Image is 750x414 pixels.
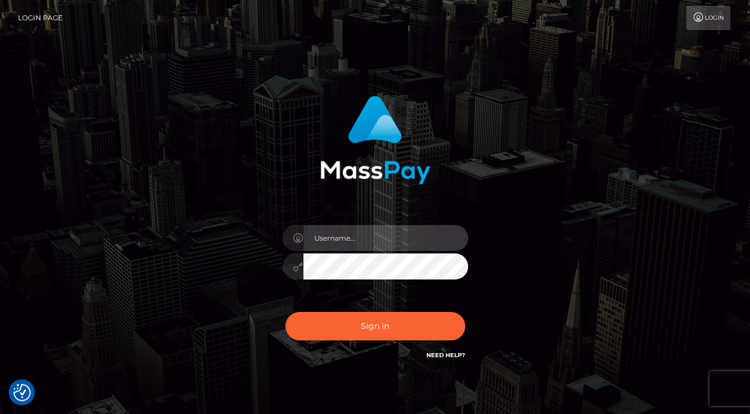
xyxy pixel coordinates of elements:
[303,225,468,251] input: Username...
[13,384,31,401] img: Revisit consent button
[426,351,465,359] a: Need Help?
[686,6,730,30] a: Login
[285,312,465,340] button: Sign in
[13,384,31,401] button: Consent Preferences
[320,96,430,184] img: MassPay Login
[18,6,63,30] a: Login Page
